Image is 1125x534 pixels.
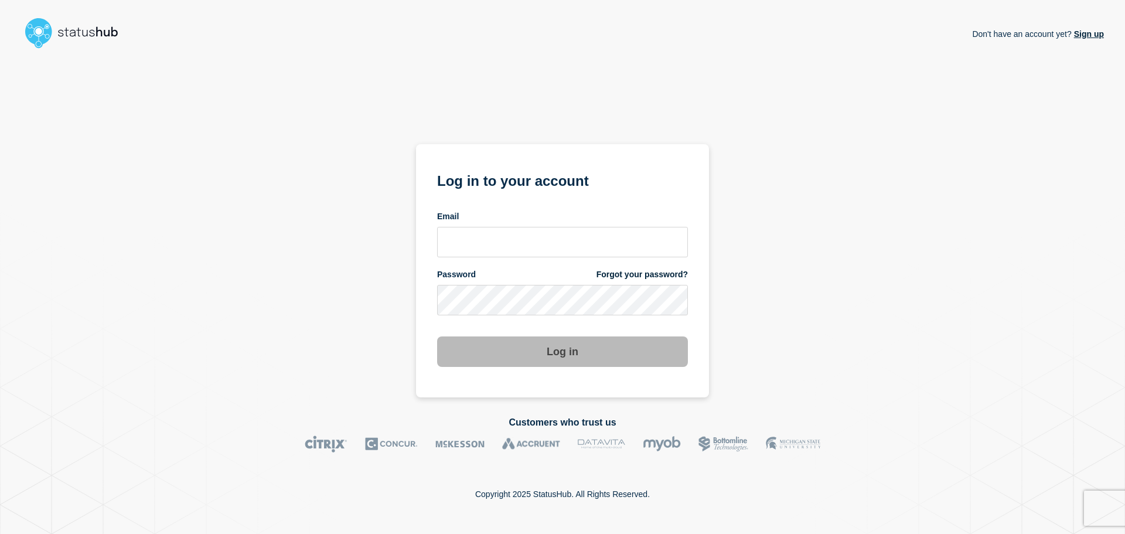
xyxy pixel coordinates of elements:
[437,211,459,222] span: Email
[643,436,681,453] img: myob logo
[698,436,748,453] img: Bottomline logo
[1072,29,1104,39] a: Sign up
[578,436,625,453] img: DataVita logo
[502,436,560,453] img: Accruent logo
[21,14,132,52] img: StatusHub logo
[437,285,688,315] input: password input
[21,417,1104,428] h2: Customers who trust us
[972,20,1104,48] p: Don't have an account yet?
[365,436,418,453] img: Concur logo
[475,489,650,499] p: Copyright 2025 StatusHub. All Rights Reserved.
[435,436,485,453] img: McKesson logo
[437,169,688,191] h1: Log in to your account
[305,436,347,453] img: Citrix logo
[766,436,820,453] img: MSU logo
[437,269,476,280] span: Password
[437,336,688,367] button: Log in
[437,227,688,257] input: email input
[596,269,688,280] a: Forgot your password?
